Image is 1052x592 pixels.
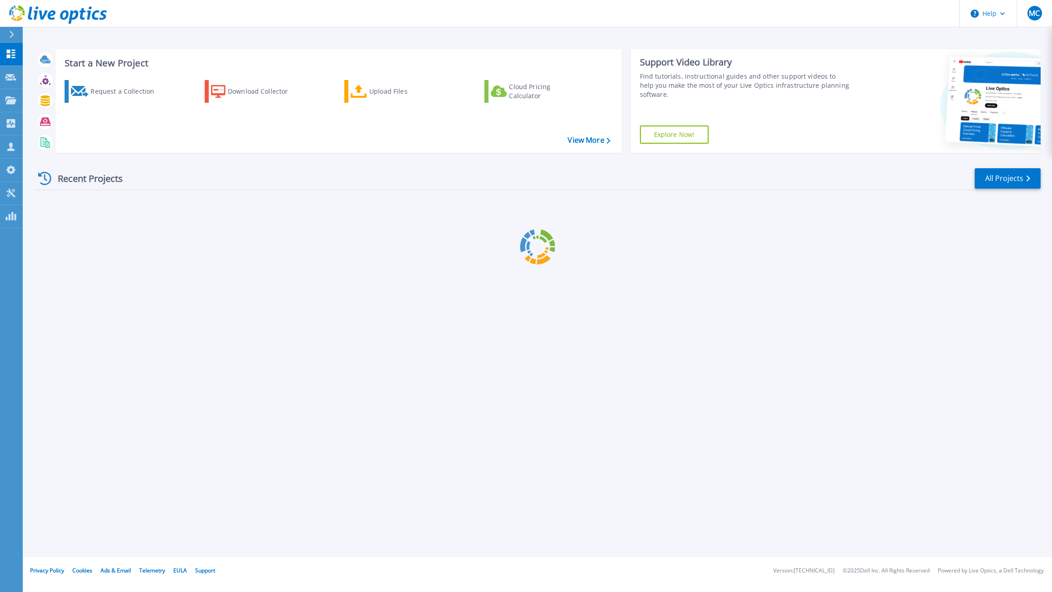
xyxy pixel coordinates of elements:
a: Telemetry [139,567,165,574]
a: Download Collector [205,80,306,103]
a: EULA [173,567,187,574]
div: Support Video Library [640,56,851,68]
a: View More [568,136,610,145]
div: Upload Files [369,82,442,100]
span: MC [1029,10,1040,17]
a: Cloud Pricing Calculator [484,80,586,103]
h3: Start a New Project [65,58,610,68]
div: Cloud Pricing Calculator [509,82,582,100]
a: Upload Files [344,80,446,103]
li: Version: [TECHNICAL_ID] [773,568,835,574]
a: Request a Collection [65,80,166,103]
div: Request a Collection [91,82,163,100]
a: Ads & Email [101,567,131,574]
a: All Projects [975,168,1041,189]
div: Find tutorials, instructional guides and other support videos to help you make the most of your L... [640,72,851,99]
a: Privacy Policy [30,567,64,574]
a: Explore Now! [640,125,709,144]
li: © 2025 Dell Inc. All Rights Reserved [843,568,930,574]
a: Support [195,567,215,574]
div: Recent Projects [35,167,135,190]
div: Download Collector [228,82,301,100]
li: Powered by Live Optics, a Dell Technology [938,568,1044,574]
a: Cookies [72,567,92,574]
